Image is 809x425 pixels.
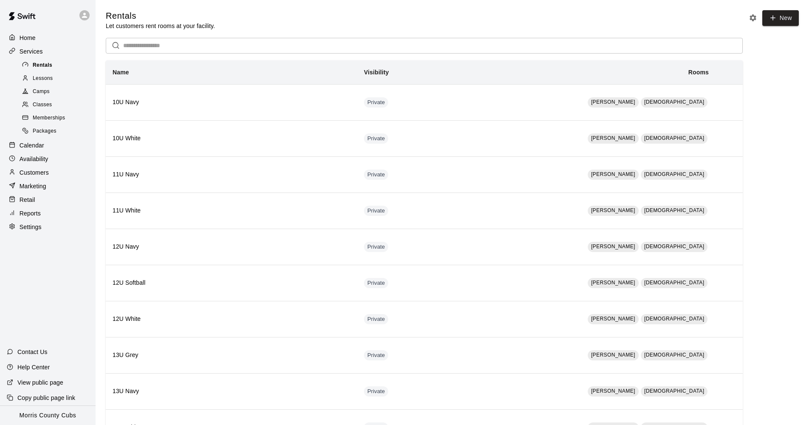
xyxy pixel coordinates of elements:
[364,279,389,287] span: Private
[20,85,96,99] a: Camps
[20,223,42,231] p: Settings
[113,314,350,324] h6: 12U White
[591,352,635,358] span: [PERSON_NAME]
[7,153,89,165] a: Availability
[113,387,350,396] h6: 13U Navy
[113,206,350,215] h6: 11U White
[364,69,389,76] b: Visibility
[591,388,635,394] span: [PERSON_NAME]
[591,316,635,322] span: [PERSON_NAME]
[644,99,704,105] span: [DEMOGRAPHIC_DATA]
[591,171,635,177] span: [PERSON_NAME]
[364,386,389,397] div: This service is hidden, and can only be accessed via a direct link
[364,207,389,215] span: Private
[33,74,53,83] span: Lessons
[113,278,350,288] h6: 12U Softball
[7,193,89,206] a: Retail
[17,378,63,387] p: View public page
[113,242,350,252] h6: 12U Navy
[106,10,215,22] h5: Rentals
[20,182,46,190] p: Marketing
[364,133,389,144] div: This service is hidden, and can only be accessed via a direct link
[591,207,635,213] span: [PERSON_NAME]
[644,207,704,213] span: [DEMOGRAPHIC_DATA]
[364,206,389,216] div: This service is hidden, and can only be accessed via a direct link
[364,278,389,288] div: This service is hidden, and can only be accessed via a direct link
[20,47,43,56] p: Services
[20,125,96,138] a: Packages
[644,388,704,394] span: [DEMOGRAPHIC_DATA]
[106,22,215,30] p: Let customers rent rooms at your facility.
[17,394,75,402] p: Copy public page link
[113,69,129,76] b: Name
[364,242,389,252] div: This service is hidden, and can only be accessed via a direct link
[113,351,350,360] h6: 13U Grey
[644,316,704,322] span: [DEMOGRAPHIC_DATA]
[20,411,76,420] p: Morris County Cubs
[20,86,92,98] div: Camps
[364,314,389,324] div: This service is hidden, and can only be accessed via a direct link
[747,11,759,24] button: Rental settings
[20,112,96,125] a: Memberships
[644,171,704,177] span: [DEMOGRAPHIC_DATA]
[20,59,92,71] div: Rentals
[644,135,704,141] span: [DEMOGRAPHIC_DATA]
[20,99,92,111] div: Classes
[644,280,704,286] span: [DEMOGRAPHIC_DATA]
[20,112,92,124] div: Memberships
[591,280,635,286] span: [PERSON_NAME]
[113,170,350,179] h6: 11U Navy
[591,99,635,105] span: [PERSON_NAME]
[688,69,709,76] b: Rooms
[7,166,89,179] a: Customers
[33,61,52,70] span: Rentals
[7,139,89,152] a: Calendar
[7,207,89,220] a: Reports
[7,45,89,58] a: Services
[644,352,704,358] span: [DEMOGRAPHIC_DATA]
[20,34,36,42] p: Home
[20,73,92,85] div: Lessons
[17,348,48,356] p: Contact Us
[20,99,96,112] a: Classes
[20,125,92,137] div: Packages
[20,72,96,85] a: Lessons
[20,209,41,218] p: Reports
[7,31,89,44] a: Home
[762,10,799,26] a: New
[364,243,389,251] span: Private
[364,350,389,360] div: This service is hidden, and can only be accessed via a direct link
[7,180,89,193] a: Marketing
[33,114,65,122] span: Memberships
[33,127,56,136] span: Packages
[364,315,389,323] span: Private
[364,351,389,360] span: Private
[17,363,50,371] p: Help Center
[113,98,350,107] h6: 10U Navy
[364,99,389,107] span: Private
[113,134,350,143] h6: 10U White
[364,170,389,180] div: This service is hidden, and can only be accessed via a direct link
[33,88,50,96] span: Camps
[364,388,389,396] span: Private
[591,135,635,141] span: [PERSON_NAME]
[20,195,35,204] p: Retail
[33,101,52,109] span: Classes
[644,244,704,249] span: [DEMOGRAPHIC_DATA]
[364,171,389,179] span: Private
[20,168,49,177] p: Customers
[20,141,44,150] p: Calendar
[591,244,635,249] span: [PERSON_NAME]
[364,135,389,143] span: Private
[364,97,389,108] div: This service is hidden, and can only be accessed via a direct link
[7,221,89,233] div: Settings
[20,155,48,163] p: Availability
[20,59,96,72] a: Rentals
